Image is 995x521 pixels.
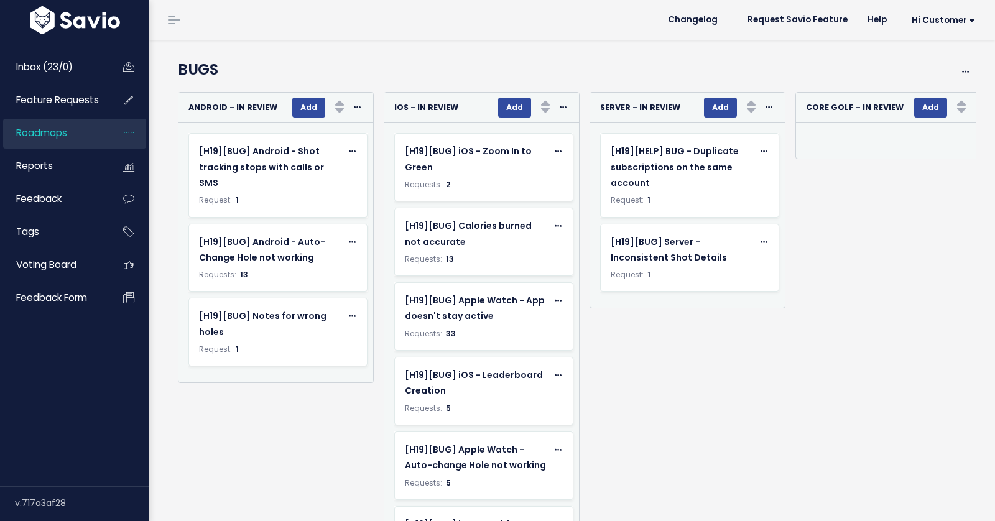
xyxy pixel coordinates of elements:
a: Hi Customer [897,11,985,30]
span: Roadmaps [16,126,67,139]
a: Roadmaps [3,119,103,147]
a: [H19][BUG] iOS - Zoom In to Green [405,144,547,175]
span: [H19][BUG] Server - Inconsistent Shot Details [611,236,727,264]
span: [H19][BUG] Android - Auto-Change Hole not working [199,236,325,264]
span: [H19][HELP] BUG - Duplicate subscriptions on the same account [611,145,739,188]
span: [H19][BUG] iOS - Leaderboard Creation [405,369,543,397]
a: [H19][BUG] Calories burned not accurate [405,218,547,249]
a: [H19][BUG] iOS - Leaderboard Creation [405,367,547,399]
button: Add [292,98,325,118]
span: Hi Customer [912,16,975,25]
span: 1 [647,195,650,205]
span: 5 [446,403,451,413]
strong: Server - in review [600,102,680,113]
strong: iOS - in review [394,102,458,113]
h4: BUGS [178,58,909,81]
span: Requests: [199,269,236,280]
span: 13 [446,254,454,264]
a: [H19][HELP] BUG - Duplicate subscriptions on the same account [611,144,753,191]
a: [H19][BUG] Apple Watch - App doesn't stay active [405,293,547,324]
a: Help [858,11,897,29]
span: Tags [16,225,39,238]
button: Add [704,98,737,118]
span: 1 [236,344,239,354]
span: Reports [16,159,53,172]
span: Requests: [405,328,442,339]
span: 2 [446,179,450,190]
a: Feedback form [3,284,103,312]
a: Reports [3,152,103,180]
span: Request: [199,195,232,205]
a: Feedback [3,185,103,213]
a: [H19][BUG] Apple Watch - Auto-change Hole not working [405,442,547,473]
img: logo-white.9d6f32f41409.svg [27,6,123,34]
span: Requests: [405,254,442,264]
span: [H19][BUG] Apple Watch - App doesn't stay active [405,294,545,322]
span: [H19][BUG] Notes for wrong holes [199,310,326,338]
span: [H19][BUG] Android - Shot tracking stops with calls or SMS [199,145,324,188]
span: 33 [446,328,456,339]
span: Requests: [405,477,442,488]
a: Inbox (23/0) [3,53,103,81]
strong: CORE Golf - in review [806,102,904,113]
span: Request: [611,195,644,205]
a: [H19][BUG] Notes for wrong holes [199,308,341,339]
strong: Android - in review [188,102,277,113]
span: Feedback form [16,291,87,304]
span: Request: [611,269,644,280]
a: Request Savio Feature [738,11,858,29]
a: [H19][BUG] Android - Shot tracking stops with calls or SMS [199,144,341,191]
button: Add [914,98,947,118]
span: Feature Requests [16,93,99,106]
span: 1 [647,269,650,280]
span: [H19][BUG] iOS - Zoom In to Green [405,145,532,173]
a: Tags [3,218,103,246]
a: [H19][BUG] Android - Auto-Change Hole not working [199,234,341,265]
div: v.717a3af28 [15,487,149,519]
span: [H19][BUG] Calories burned not accurate [405,219,532,247]
a: [H19][BUG] Server - Inconsistent Shot Details [611,234,753,265]
span: Request: [199,344,232,354]
span: Feedback [16,192,62,205]
span: Inbox (23/0) [16,60,73,73]
span: 1 [236,195,239,205]
span: Requests: [405,179,442,190]
span: 13 [240,269,248,280]
a: Voting Board [3,251,103,279]
span: Voting Board [16,258,76,271]
button: Add [498,98,531,118]
a: Feature Requests [3,86,103,114]
span: [H19][BUG] Apple Watch - Auto-change Hole not working [405,443,546,471]
span: Changelog [668,16,718,24]
span: Requests: [405,403,442,413]
span: 5 [446,477,451,488]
